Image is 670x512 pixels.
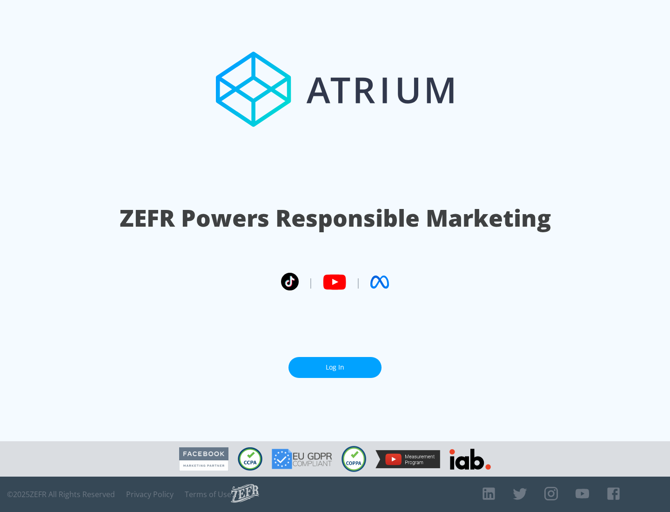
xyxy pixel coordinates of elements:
span: | [308,275,314,289]
h1: ZEFR Powers Responsible Marketing [120,202,551,234]
img: YouTube Measurement Program [375,450,440,468]
img: GDPR Compliant [272,449,332,469]
span: | [355,275,361,289]
span: © 2025 ZEFR All Rights Reserved [7,490,115,499]
img: IAB [449,449,491,470]
a: Privacy Policy [126,490,174,499]
img: COPPA Compliant [342,446,366,472]
a: Terms of Use [185,490,231,499]
a: Log In [288,357,382,378]
img: Facebook Marketing Partner [179,447,228,471]
img: CCPA Compliant [238,447,262,471]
